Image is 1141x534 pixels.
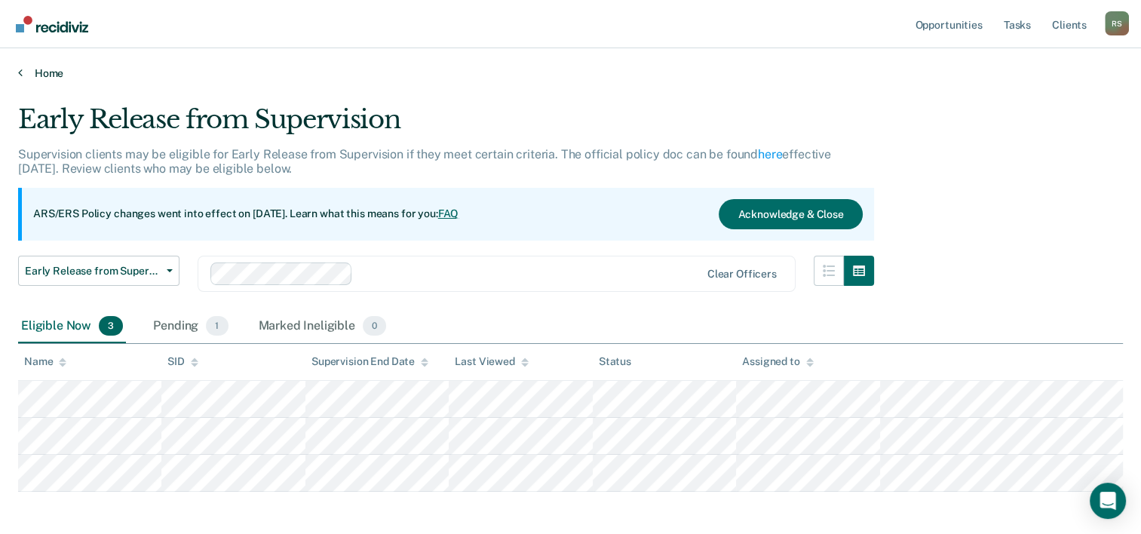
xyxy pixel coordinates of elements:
[167,355,198,368] div: SID
[18,66,1123,80] a: Home
[363,316,386,336] span: 0
[742,355,813,368] div: Assigned to
[18,310,126,343] div: Eligible Now3
[455,355,528,368] div: Last Viewed
[150,310,231,343] div: Pending1
[18,256,179,286] button: Early Release from Supervision
[24,355,66,368] div: Name
[758,147,782,161] a: here
[206,316,228,336] span: 1
[1105,11,1129,35] button: Profile dropdown button
[1105,11,1129,35] div: R S
[707,268,777,281] div: Clear officers
[438,207,459,219] a: FAQ
[599,355,631,368] div: Status
[311,355,428,368] div: Supervision End Date
[719,199,862,229] button: Acknowledge & Close
[18,147,831,176] p: Supervision clients may be eligible for Early Release from Supervision if they meet certain crite...
[99,316,123,336] span: 3
[16,16,88,32] img: Recidiviz
[18,104,874,147] div: Early Release from Supervision
[1090,483,1126,519] div: Open Intercom Messenger
[256,310,390,343] div: Marked Ineligible0
[33,207,459,222] p: ARS/ERS Policy changes went into effect on [DATE]. Learn what this means for you:
[25,265,161,278] span: Early Release from Supervision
